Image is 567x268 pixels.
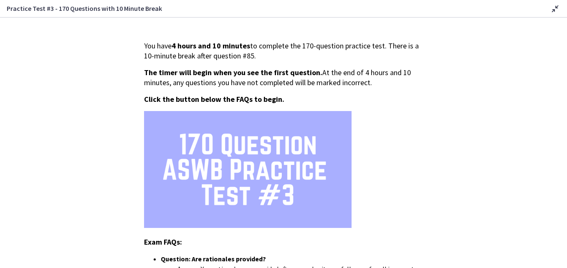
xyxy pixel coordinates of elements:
[161,255,266,263] strong: Question: Are rationales provided?
[144,111,352,228] img: 3.png
[144,68,411,87] span: At the end of 4 hours and 10 minutes, any questions you have not completed will be marked incorrect.
[144,94,284,104] span: Click the button below the FAQs to begin.
[144,237,182,247] span: Exam FAQs:
[7,3,537,13] h3: Practice Test #3 - 170 Questions with 10 Minute Break
[144,41,419,61] span: You have to complete the 170-question practice test. There is a 10-minute break after question #85.
[144,68,322,77] span: The timer will begin when you see the first question.
[172,41,250,51] strong: 4 hours and 10 minutes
